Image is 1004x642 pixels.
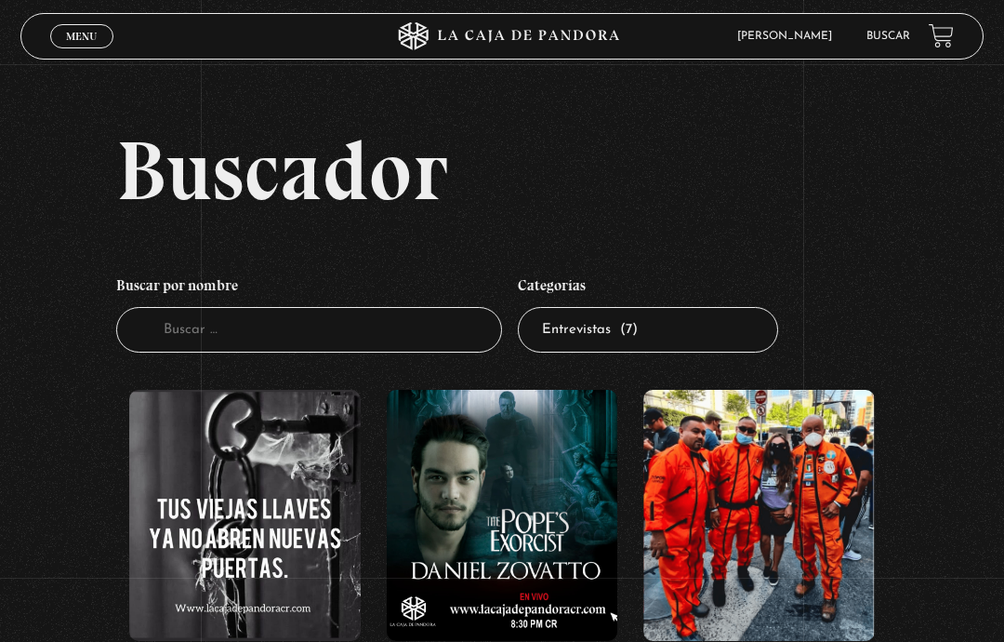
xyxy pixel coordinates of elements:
span: Menu [66,31,97,42]
span: Cerrar [60,47,104,60]
h2: Buscador [116,128,984,212]
span: [PERSON_NAME] [728,31,851,42]
h4: Categorías [518,268,778,307]
a: View your shopping cart [929,23,954,48]
a: Buscar [866,31,910,42]
h4: Buscar por nombre [116,268,502,307]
